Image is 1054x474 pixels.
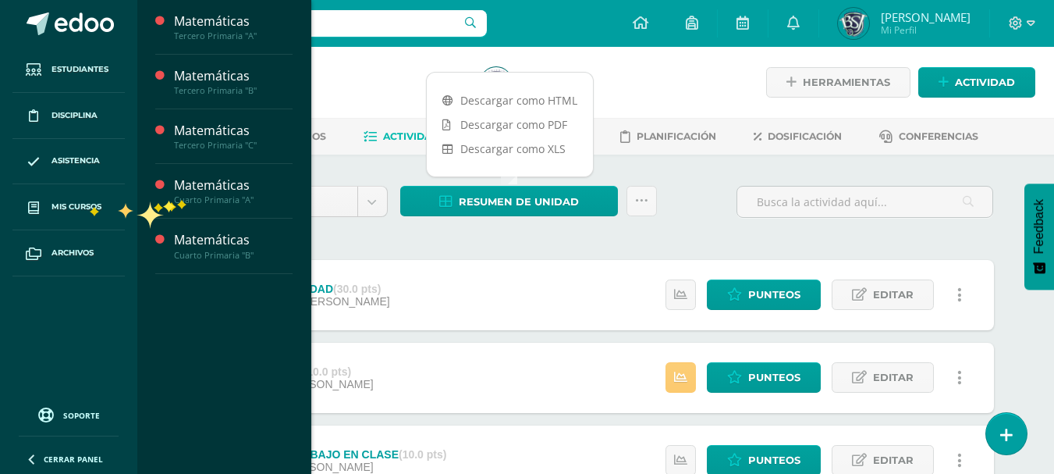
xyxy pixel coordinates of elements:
[766,67,910,98] a: Herramientas
[427,88,593,112] a: Descargar como HTML
[147,10,487,37] input: Busca un usuario...
[803,68,890,97] span: Herramientas
[174,67,293,96] a: MatemáticasTercero Primaria "B"
[174,231,293,260] a: MatemáticasCuarto Primaria "B"
[197,86,462,101] div: Tercero Primaria 'B'
[899,130,978,142] span: Conferencias
[51,247,94,259] span: Archivos
[838,8,869,39] img: 4ad66ca0c65d19b754e3d5d7000ffc1b.png
[12,93,125,139] a: Disciplina
[174,176,293,205] a: MatemáticasCuarto Primaria "A"
[197,64,462,86] h1: Matemáticas
[737,187,992,217] input: Busca la actividad aquí...
[427,137,593,161] a: Descargar como XLS
[216,448,446,461] div: RUBRICA DE TRABAJO EN CLASE
[333,283,381,295] strong: (30.0 pts)
[174,12,293,30] div: Matemáticas
[51,201,101,213] span: Mis cursos
[881,9,971,25] span: [PERSON_NAME]
[174,67,293,85] div: Matemáticas
[174,122,293,140] div: Matemáticas
[174,176,293,194] div: Matemáticas
[707,280,821,310] a: Punteos
[12,184,125,230] a: Mis cursos
[12,47,125,93] a: Estudiantes
[174,250,293,261] div: Cuarto Primaria "B"
[63,410,100,421] span: Soporte
[51,109,98,122] span: Disciplina
[174,12,293,41] a: MatemáticasTercero Primaria "A"
[249,461,373,473] span: [DATE][PERSON_NAME]
[955,68,1015,97] span: Actividad
[174,30,293,41] div: Tercero Primaria "A"
[44,454,103,465] span: Cerrar panel
[364,124,452,149] a: Actividades
[873,363,914,392] span: Editar
[12,230,125,276] a: Archivos
[399,448,446,461] strong: (10.0 pts)
[265,295,389,308] span: [DATE][PERSON_NAME]
[174,122,293,151] a: MatemáticasTercero Primaria "C"
[754,124,842,149] a: Dosificación
[249,378,373,390] span: [DATE][PERSON_NAME]
[768,130,842,142] span: Dosificación
[51,63,108,76] span: Estudiantes
[1024,184,1054,290] button: Feedback - Mostrar encuesta
[12,139,125,185] a: Asistencia
[707,362,821,393] a: Punteos
[427,112,593,137] a: Descargar como PDF
[481,67,512,98] img: 4ad66ca0c65d19b754e3d5d7000ffc1b.png
[918,67,1035,98] a: Actividad
[637,130,716,142] span: Planificación
[459,187,579,216] span: Resumen de unidad
[881,23,971,37] span: Mi Perfil
[748,363,800,392] span: Punteos
[174,140,293,151] div: Tercero Primaria "C"
[1032,199,1046,254] span: Feedback
[174,85,293,96] div: Tercero Primaria "B"
[174,231,293,249] div: Matemáticas
[400,186,618,216] a: Resumen de unidad
[748,280,800,309] span: Punteos
[620,124,716,149] a: Planificación
[51,155,100,167] span: Asistencia
[303,365,351,378] strong: (10.0 pts)
[873,280,914,309] span: Editar
[383,130,452,142] span: Actividades
[19,404,119,425] a: Soporte
[879,124,978,149] a: Conferencias
[174,194,293,205] div: Cuarto Primaria "A"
